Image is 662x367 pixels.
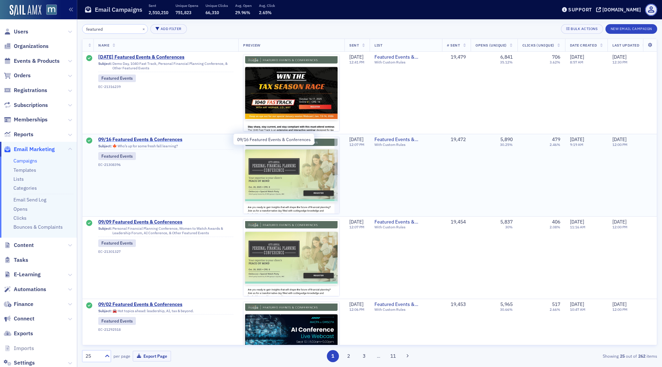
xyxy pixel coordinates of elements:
div: 6,841 [500,54,513,60]
div: 🚘 Hot topics ahead: leadership, AI, tax & beyond. [98,309,233,315]
time: 12:06 PM [349,307,364,312]
span: [DATE] [612,219,626,225]
span: Name [98,43,109,48]
a: Memberships [4,116,48,123]
div: With Custom Rules [374,60,437,65]
span: Orders [14,72,31,79]
span: Subject: [98,61,112,70]
span: Memberships [14,116,48,123]
span: 66,310 [205,10,219,15]
div: 19,472 [447,137,466,143]
a: Opens [13,206,28,212]
span: Opens (Unique) [475,43,506,48]
div: EC-21308396 [98,162,233,167]
span: Email Marketing [14,146,55,153]
a: Automations [4,286,46,293]
span: Registrations [14,87,47,94]
p: Sent [149,3,168,8]
span: Settings [14,359,35,367]
div: 2.08% [550,225,560,229]
a: Content [4,241,34,249]
div: 2.46% [550,142,560,147]
button: 11 [387,350,399,362]
a: Featured Events & Conferences — Weekly Publication [374,219,437,225]
div: Sent [86,138,92,145]
span: Subject: [98,144,112,148]
div: 19,453 [447,301,466,308]
span: 751,823 [175,10,191,15]
div: Demo Day, 1040 Fast Track, Personal Financial Planning Conference, & Other Featured Events [98,61,233,72]
span: [DATE] [570,136,584,142]
span: Content [14,241,34,249]
span: [DATE] [349,54,363,60]
button: × [141,26,147,32]
img: SailAMX [10,5,41,16]
strong: 262 [637,353,646,359]
a: 09/16 Featured Events & Conferences [98,137,233,143]
span: Tasks [14,256,28,264]
span: Clicks (Unique) [522,43,554,48]
span: [DATE] [570,219,584,225]
a: Email Send Log [13,197,46,203]
div: Support [568,7,592,13]
time: 9:19 AM [570,142,583,147]
span: Preview [243,43,261,48]
a: Reports [4,131,33,138]
a: 09/02 Featured Events & Conferences [98,301,233,308]
a: Featured Events & Conferences — Weekly Publication [374,137,437,143]
time: 8:57 AM [570,60,583,65]
div: [DOMAIN_NAME] [602,7,641,13]
span: Sent [349,43,359,48]
span: [DATE] [349,136,363,142]
a: Registrations [4,87,47,94]
div: 5,837 [500,219,513,225]
span: 2,510,210 [149,10,168,15]
div: EC-21301327 [98,249,233,254]
h1: Email Campaigns [95,6,142,14]
a: Exports [4,330,33,337]
div: EC-21292518 [98,327,233,332]
a: Campaigns [13,158,37,164]
div: With Custom Rules [374,225,437,229]
span: Subject: [98,309,112,313]
a: [DATE] Featured Events & Conferences [98,54,233,60]
span: [DATE] [349,219,363,225]
span: Profile [645,4,657,16]
a: 09/09 Featured Events & Conferences [98,219,233,225]
div: 406 [552,219,560,225]
p: Unique Opens [175,3,198,8]
span: [DATE] [612,136,626,142]
div: 25 [86,353,101,360]
span: [DATE] [570,301,584,307]
time: 12:00 PM [612,307,628,312]
div: 2.66% [550,307,560,312]
div: Featured Events [98,75,136,82]
div: Featured Events [98,239,136,247]
button: New Email Campaign [605,24,657,34]
time: 12:07 PM [349,142,364,147]
a: Featured Events & Conferences — Weekly Publication [374,54,437,60]
span: 29.96% [235,10,250,15]
span: Subject: [98,226,112,235]
span: E-Learning [14,271,41,278]
time: 12:07 PM [349,225,364,229]
time: 12:30 PM [612,60,628,65]
label: per page [113,353,130,359]
span: # Sent [447,43,460,48]
div: Sent [86,220,92,227]
div: Sent [86,302,92,309]
div: 517 [552,301,560,308]
div: 35.12% [500,60,513,65]
span: Imports [14,345,34,352]
button: Bulk Actions [561,24,603,34]
input: Search… [82,24,148,34]
img: SailAMX [46,4,57,15]
span: Events & Products [14,57,60,65]
p: Avg. Open [235,3,252,8]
